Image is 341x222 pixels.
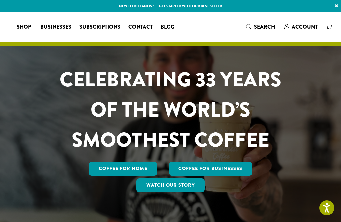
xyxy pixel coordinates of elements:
a: Get started with our best seller [159,3,222,9]
a: Search [242,21,280,32]
span: Businesses [40,23,71,31]
span: Account [292,23,318,31]
a: Coffee For Businesses [169,162,253,176]
span: Shop [17,23,31,31]
a: Shop [13,22,36,32]
span: Subscriptions [79,23,120,31]
h1: CELEBRATING 33 YEARS OF THE WORLD’S SMOOTHEST COFFEE [46,65,295,155]
a: Coffee for Home [89,162,157,176]
span: Blog [161,23,174,31]
a: Watch Our Story [136,178,205,192]
span: Search [254,23,275,31]
span: Contact [128,23,153,31]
